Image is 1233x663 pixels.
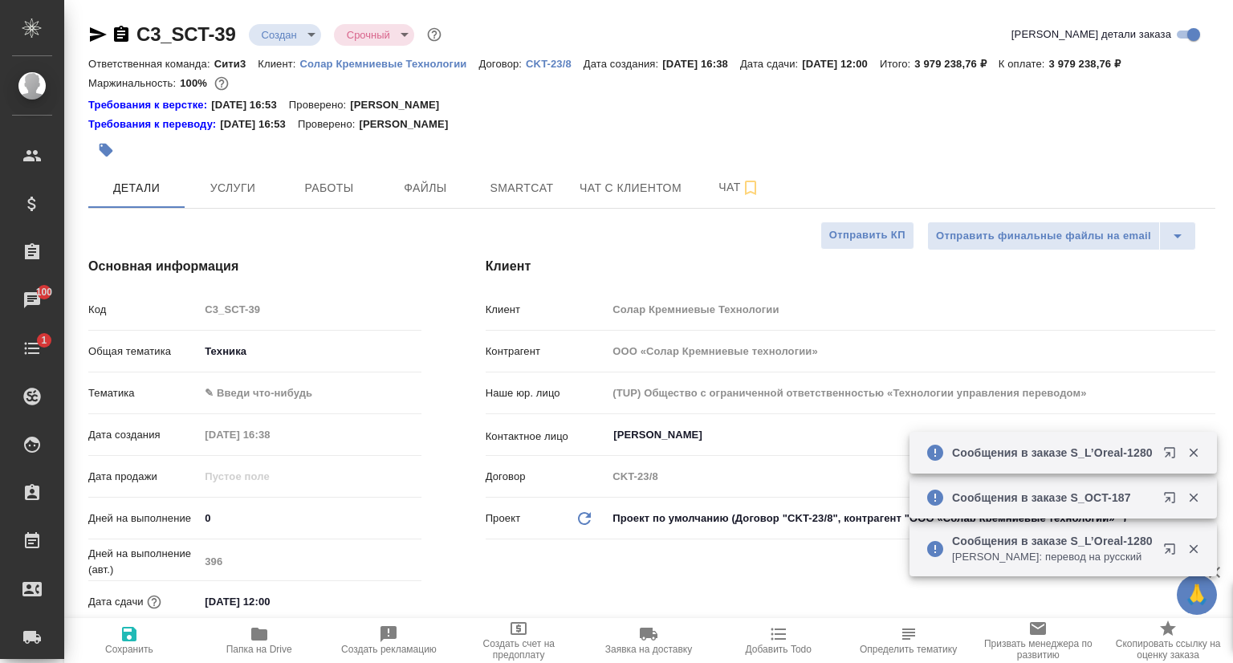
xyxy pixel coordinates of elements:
a: C3_SCT-39 [136,23,236,45]
a: Солар Кремниевые Технологии [300,56,479,70]
p: Итого: [880,58,914,70]
span: Чат [701,177,778,197]
input: ✎ Введи что-нибудь [199,506,421,530]
button: Отправить финальные файлы на email [927,222,1160,250]
button: Открыть в новой вкладке [1154,482,1192,520]
button: Добавить тэг [88,132,124,168]
button: Закрыть [1177,542,1210,556]
p: [PERSON_NAME]: перевод на русский [952,549,1153,565]
button: Закрыть [1177,445,1210,460]
button: Закрыть [1177,490,1210,505]
p: [DATE] 16:53 [220,116,298,132]
div: Проект по умолчанию (Договор "CKT-23/8", контрагент "ООО «Солар Кремниевые технологии» ") [607,505,1215,532]
div: Создан [334,24,414,46]
p: 100% [180,77,211,89]
button: Создать счет на предоплату [454,618,584,663]
input: Пустое поле [199,550,421,573]
span: Папка на Drive [226,644,292,655]
span: Добавить Todo [746,644,812,655]
p: Дата сдачи [88,594,144,610]
p: CKT-23/8 [526,58,584,70]
div: split button [927,222,1196,250]
button: Создать рекламацию [324,618,454,663]
p: [DATE] 12:00 [802,58,880,70]
p: Контактное лицо [486,429,608,445]
div: Нажми, чтобы открыть папку с инструкцией [88,116,220,132]
p: Договор [486,469,608,485]
div: ✎ Введи что-нибудь [205,385,401,401]
button: Сохранить [64,618,194,663]
a: 1 [4,328,60,368]
p: К оплате: [999,58,1049,70]
div: Техника [199,338,421,365]
button: Открыть в новой вкладке [1154,533,1192,571]
span: Детали [98,178,175,198]
p: Солар Кремниевые Технологии [300,58,479,70]
p: Дата создания [88,427,199,443]
input: Пустое поле [607,340,1215,363]
svg: Подписаться [741,178,760,197]
button: Отправить КП [820,222,914,250]
p: Сообщения в заказе S_L’Oreal-1280 [952,445,1153,461]
span: [PERSON_NAME] детали заказа [1011,26,1171,43]
a: Требования к верстке: [88,97,211,113]
p: Проект [486,510,521,527]
button: Добавить Todo [714,618,844,663]
span: Создать счет на предоплату [463,638,574,661]
p: Контрагент [486,344,608,360]
button: Открыть в новой вкладке [1154,437,1192,475]
a: CKT-23/8 [526,56,584,70]
button: Доп статусы указывают на важность/срочность заказа [424,24,445,45]
p: 3 979 238,76 ₽ [914,58,998,70]
input: Пустое поле [199,465,340,488]
input: Пустое поле [607,381,1215,405]
span: 100 [26,284,63,300]
span: Сохранить [105,644,153,655]
div: ✎ Введи что-нибудь [199,380,421,407]
p: Дней на выполнение [88,510,199,527]
button: 0.00 RUB; [211,73,232,94]
input: Пустое поле [607,465,1215,488]
button: Скопировать ссылку [112,25,131,44]
p: Проверено: [298,116,360,132]
p: Клиент: [258,58,299,70]
span: Работы [291,178,368,198]
button: Создан [257,28,302,42]
p: Сообщения в заказе S_OCT-187 [952,490,1153,506]
button: Заявка на доставку [584,618,714,663]
input: ✎ Введи что-нибудь [199,590,340,613]
span: Отправить финальные файлы на email [936,227,1151,246]
p: [PERSON_NAME] [350,97,451,113]
h4: Основная информация [88,257,421,276]
p: Общая тематика [88,344,199,360]
p: Дата сдачи: [740,58,802,70]
p: Дата создания: [584,58,662,70]
span: Smartcat [483,178,560,198]
button: Если добавить услуги и заполнить их объемом, то дата рассчитается автоматически [144,592,165,612]
button: Срочный [342,28,395,42]
a: 100 [4,280,60,320]
h4: Клиент [486,257,1215,276]
div: Нажми, чтобы открыть папку с инструкцией [88,97,211,113]
p: Договор: [478,58,526,70]
p: Ответственная команда: [88,58,214,70]
span: Создать рекламацию [341,644,437,655]
span: Чат с клиентом [580,178,682,198]
span: Определить тематику [860,644,957,655]
button: Скопировать ссылку для ЯМессенджера [88,25,108,44]
div: Создан [249,24,321,46]
span: Файлы [387,178,464,198]
p: Проверено: [289,97,351,113]
p: 3 979 238,76 ₽ [1049,58,1133,70]
button: Определить тематику [844,618,974,663]
input: Пустое поле [199,423,340,446]
p: Наше юр. лицо [486,385,608,401]
p: Дата продажи [88,469,199,485]
button: Папка на Drive [194,618,324,663]
input: Пустое поле [199,298,421,321]
p: Код [88,302,199,318]
p: Сити3 [214,58,258,70]
p: Тематика [88,385,199,401]
span: Услуги [194,178,271,198]
p: Клиент [486,302,608,318]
